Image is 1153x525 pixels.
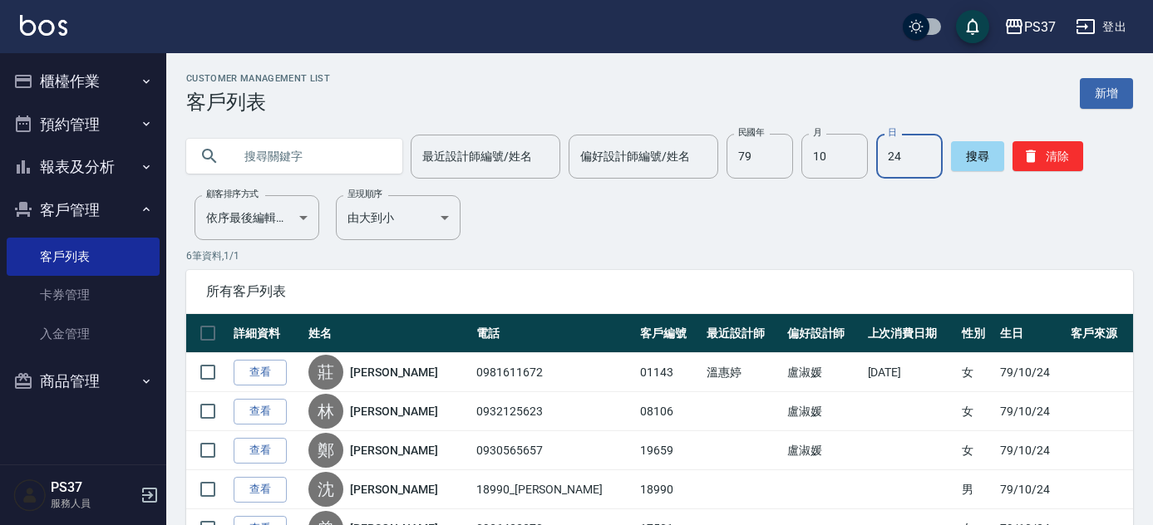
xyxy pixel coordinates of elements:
label: 月 [813,126,821,139]
th: 上次消費日期 [864,314,958,353]
td: 79/10/24 [996,392,1067,431]
th: 詳細資料 [229,314,304,353]
a: [PERSON_NAME] [350,481,438,498]
td: [DATE] [864,353,958,392]
td: 盧淑媛 [783,431,864,470]
td: 18990_[PERSON_NAME] [472,470,636,509]
div: 莊 [308,355,343,390]
p: 服務人員 [51,496,136,511]
th: 客戶編號 [636,314,702,353]
td: 08106 [636,392,702,431]
th: 性別 [958,314,996,353]
h5: PS37 [51,479,136,496]
th: 最近設計師 [702,314,783,353]
div: PS37 [1024,17,1056,37]
button: 客戶管理 [7,189,160,232]
label: 日 [888,126,896,139]
button: 搜尋 [951,141,1004,171]
th: 電話 [472,314,636,353]
p: 6 筆資料, 1 / 1 [186,248,1133,263]
label: 顧客排序方式 [206,188,259,200]
img: Logo [20,15,67,36]
td: 盧淑媛 [783,392,864,431]
a: 卡券管理 [7,276,160,314]
div: 依序最後編輯時間 [195,195,319,240]
div: 鄭 [308,433,343,468]
div: 林 [308,394,343,429]
td: 男 [958,470,996,509]
th: 姓名 [304,314,472,353]
td: 79/10/24 [996,470,1067,509]
td: 79/10/24 [996,353,1067,392]
a: [PERSON_NAME] [350,364,438,380]
button: 商品管理 [7,360,160,403]
th: 客戶來源 [1067,314,1133,353]
button: PS37 [998,10,1062,44]
td: 溫惠婷 [702,353,783,392]
a: 查看 [234,360,287,385]
td: 79/10/24 [996,431,1067,470]
div: 由大到小 [336,195,461,240]
th: 偏好設計師 [783,314,864,353]
th: 生日 [996,314,1067,353]
h3: 客戶列表 [186,91,330,114]
a: 新增 [1080,78,1133,109]
td: 0930565657 [472,431,636,470]
td: 女 [958,392,996,431]
a: [PERSON_NAME] [350,442,438,459]
td: 01143 [636,353,702,392]
a: 查看 [234,477,287,503]
button: save [956,10,989,43]
td: 18990 [636,470,702,509]
label: 民國年 [738,126,764,139]
a: 客戶列表 [7,238,160,276]
div: 沈 [308,472,343,507]
td: 0932125623 [472,392,636,431]
input: 搜尋關鍵字 [233,134,389,179]
td: 盧淑媛 [783,353,864,392]
a: [PERSON_NAME] [350,403,438,420]
button: 櫃檯作業 [7,60,160,103]
button: 預約管理 [7,103,160,146]
span: 所有客戶列表 [206,283,1113,300]
button: 登出 [1069,12,1133,42]
a: 入金管理 [7,315,160,353]
label: 呈現順序 [347,188,382,200]
button: 報表及分析 [7,145,160,189]
td: 19659 [636,431,702,470]
td: 0981611672 [472,353,636,392]
h2: Customer Management List [186,73,330,84]
td: 女 [958,353,996,392]
a: 查看 [234,399,287,424]
a: 查看 [234,438,287,464]
td: 女 [958,431,996,470]
button: 清除 [1013,141,1083,171]
img: Person [13,478,47,512]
